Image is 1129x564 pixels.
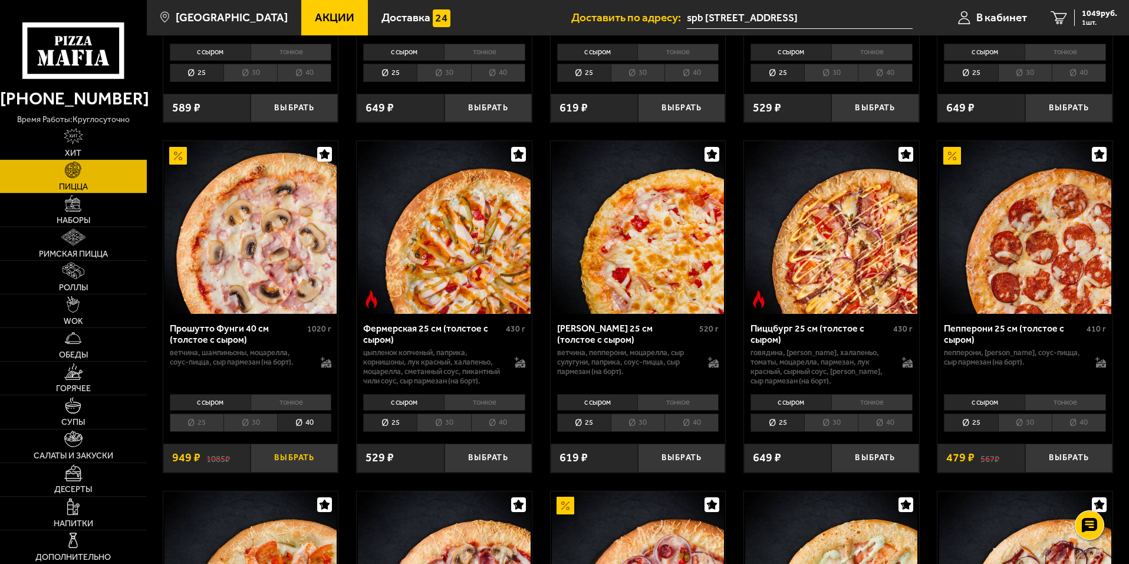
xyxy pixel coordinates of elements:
li: 30 [611,414,664,432]
button: Выбрать [251,94,338,123]
li: тонкое [637,394,719,411]
span: Салаты и закуски [34,452,113,460]
span: Обеды [59,351,88,359]
div: Пиццбург 25 см (толстое с сыром) [751,323,890,345]
li: 40 [471,414,525,432]
button: Выбрать [445,444,532,473]
li: с сыром [363,394,444,411]
li: 30 [998,64,1052,82]
span: Супы [61,418,85,427]
span: Римская пицца [39,250,108,258]
img: Пепперони 25 см (толстое с сыром) [939,141,1111,313]
span: [GEOGRAPHIC_DATA] [176,12,288,23]
span: 619 ₽ [559,102,588,114]
img: Прошутто Формаджио 25 см (толстое с сыром) [552,141,724,313]
p: пепперони, [PERSON_NAME], соус-пицца, сыр пармезан (на борт). [944,348,1084,367]
span: Доставка [381,12,430,23]
li: тонкое [831,44,913,60]
li: 25 [751,414,804,432]
span: 430 г [893,324,913,334]
li: с сыром [944,44,1025,60]
s: 1085 ₽ [206,452,230,464]
li: 40 [1052,64,1106,82]
li: тонкое [251,394,332,411]
button: Выбрать [638,444,725,473]
p: ветчина, пепперони, моцарелла, сыр сулугуни, паприка, соус-пицца, сыр пармезан (на борт). [557,348,697,376]
button: Выбрать [251,444,338,473]
button: Выбрать [831,444,919,473]
li: тонкое [1025,44,1106,60]
li: 40 [664,414,719,432]
li: 30 [998,414,1052,432]
li: тонкое [251,44,332,60]
div: [PERSON_NAME] 25 см (толстое с сыром) [557,323,697,345]
a: АкционныйПепперони 25 см (толстое с сыром) [937,141,1112,313]
li: 30 [223,64,277,82]
span: Акции [315,12,354,23]
p: ветчина, шампиньоны, моцарелла, соус-пицца, сыр пармезан (на борт). [170,348,310,367]
s: 567 ₽ [980,452,999,464]
li: 30 [223,414,277,432]
p: цыпленок копченый, паприка, корнишоны, лук красный, халапеньо, моцарелла, сметанный соус, пикантн... [363,348,503,386]
span: 479 ₽ [946,452,975,464]
span: 1 шт. [1082,19,1117,26]
li: с сыром [363,44,444,60]
li: 25 [944,414,998,432]
img: Фермерская 25 см (толстое с сыром) [358,141,530,313]
li: 30 [804,414,858,432]
span: 410 г [1087,324,1106,334]
li: 40 [471,64,525,82]
button: Выбрать [1025,94,1112,123]
li: с сыром [751,394,831,411]
a: Острое блюдоФермерская 25 см (толстое с сыром) [357,141,532,313]
span: 529 ₽ [366,452,394,464]
li: с сыром [557,44,638,60]
li: 25 [170,414,223,432]
li: тонкое [444,44,525,60]
span: 649 ₽ [753,452,781,464]
span: spb Камышовая улица 6 [687,7,913,29]
li: 25 [363,414,417,432]
li: 25 [944,64,998,82]
li: 40 [664,64,719,82]
img: Акционный [943,147,961,165]
img: Пиццбург 25 см (толстое с сыром) [745,141,917,313]
li: с сыром [751,44,831,60]
span: В кабинет [976,12,1027,23]
li: с сыром [170,394,251,411]
span: 949 ₽ [172,452,200,464]
span: 430 г [506,324,525,334]
span: 649 ₽ [366,102,394,114]
li: 30 [804,64,858,82]
div: Прошутто Фунги 40 см (толстое с сыром) [170,323,305,345]
span: Пицца [59,183,88,191]
li: 30 [417,64,470,82]
a: АкционныйПрошутто Фунги 40 см (толстое с сыром) [163,141,338,313]
img: Острое блюдо [750,290,768,308]
img: 15daf4d41897b9f0e9f617042186c801.svg [433,9,450,27]
li: 30 [417,414,470,432]
li: 40 [277,414,331,432]
div: Фермерская 25 см (толстое с сыром) [363,323,503,345]
span: 589 ₽ [172,102,200,114]
button: Выбрать [445,94,532,123]
li: 40 [858,414,912,432]
li: 25 [751,64,804,82]
a: Прошутто Формаджио 25 см (толстое с сыром) [551,141,726,313]
span: Роллы [59,284,88,292]
li: 25 [557,64,611,82]
li: с сыром [170,44,251,60]
input: Ваш адрес доставки [687,7,913,29]
li: 30 [611,64,664,82]
span: 649 ₽ [946,102,975,114]
span: Напитки [54,520,93,528]
li: тонкое [637,44,719,60]
button: Выбрать [1025,444,1112,473]
span: Хит [65,149,81,158]
img: Острое блюдо [363,290,380,308]
span: Десерты [54,486,92,494]
span: WOK [64,317,83,326]
span: 1049 руб. [1082,9,1117,18]
p: говядина, [PERSON_NAME], халапеньо, томаты, моцарелла, пармезан, лук красный, сырный соус, [PERSO... [751,348,890,386]
span: Дополнительно [35,553,111,562]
